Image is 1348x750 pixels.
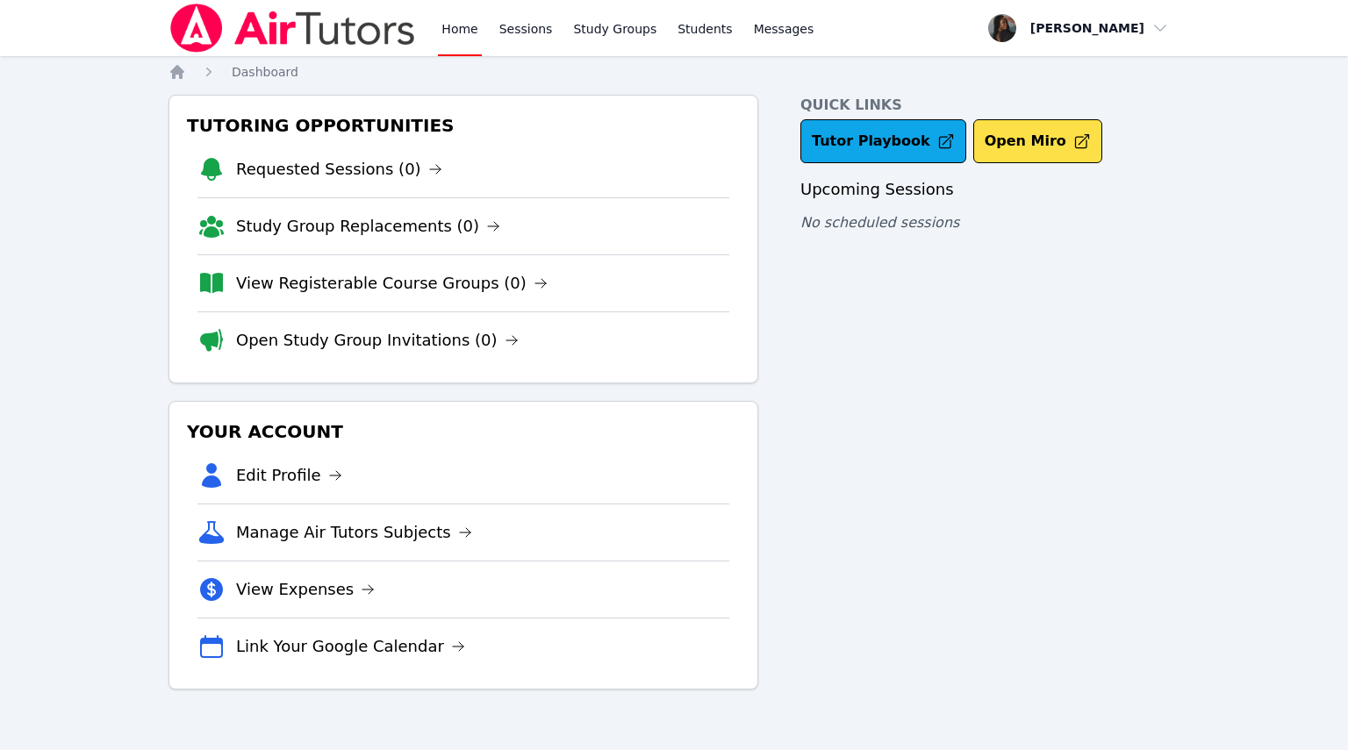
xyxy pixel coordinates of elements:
[800,214,959,231] span: No scheduled sessions
[800,119,966,163] a: Tutor Playbook
[973,119,1102,163] button: Open Miro
[236,520,472,545] a: Manage Air Tutors Subjects
[236,577,375,602] a: View Expenses
[800,177,1179,202] h3: Upcoming Sessions
[236,634,465,659] a: Link Your Google Calendar
[183,416,743,447] h3: Your Account
[236,328,519,353] a: Open Study Group Invitations (0)
[168,63,1179,81] nav: Breadcrumb
[754,20,814,38] span: Messages
[236,271,548,296] a: View Registerable Course Groups (0)
[168,4,417,53] img: Air Tutors
[232,65,298,79] span: Dashboard
[236,463,342,488] a: Edit Profile
[800,95,1179,116] h4: Quick Links
[183,110,743,141] h3: Tutoring Opportunities
[236,214,500,239] a: Study Group Replacements (0)
[236,157,442,182] a: Requested Sessions (0)
[232,63,298,81] a: Dashboard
